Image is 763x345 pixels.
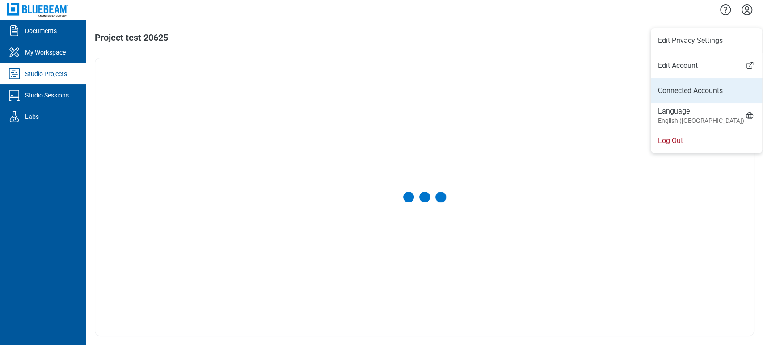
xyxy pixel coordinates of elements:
div: Documents [25,26,57,35]
div: Labs [25,112,39,121]
span: Project test 20625 [95,32,168,43]
div: Studio Projects [25,69,67,78]
div: My Workspace [25,48,66,57]
svg: My Workspace [7,45,21,59]
small: English ([GEOGRAPHIC_DATA]) [658,116,744,125]
li: Edit Privacy Settings [651,28,762,53]
div: Language [658,106,744,125]
ul: Menu [651,28,762,153]
svg: Studio Projects [7,67,21,81]
svg: Labs [7,109,21,124]
svg: Studio Sessions [7,88,21,102]
div: Studio Sessions [25,91,69,100]
a: Connected Accounts [658,85,755,96]
button: Settings [740,2,754,17]
a: Edit Account [651,60,762,71]
svg: Documents [7,24,21,38]
div: undefined [403,192,446,202]
img: Bluebeam, Inc. [7,3,68,16]
li: Log Out [651,128,762,153]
